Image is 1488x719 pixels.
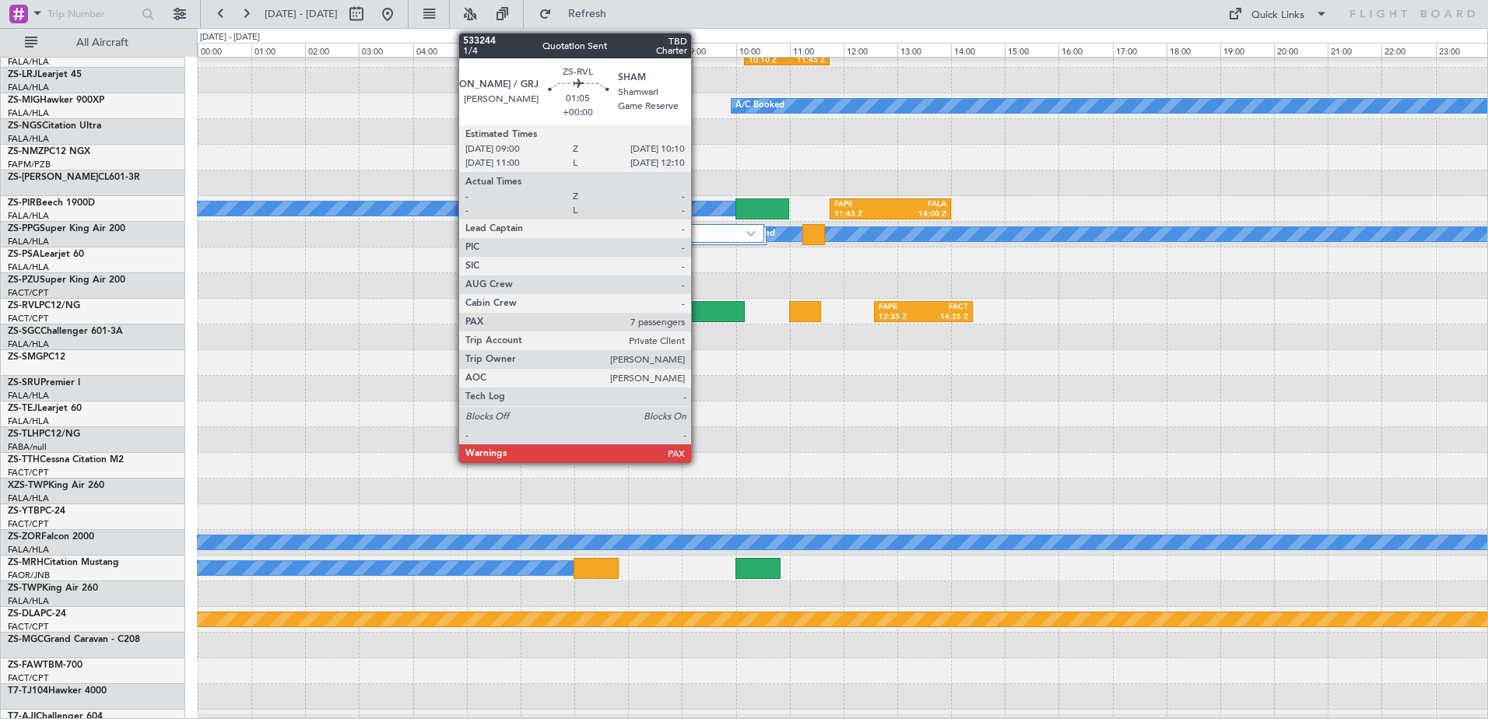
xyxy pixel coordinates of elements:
[8,430,39,439] span: ZS-TLH
[8,352,65,362] a: ZS-SMGPC12
[8,313,48,324] a: FACT/CPT
[1005,43,1058,57] div: 15:00
[8,121,42,131] span: ZS-NGS
[8,327,40,336] span: ZS-SGC
[1167,43,1220,57] div: 18:00
[8,481,104,490] a: XZS-TWPKing Air 260
[8,198,95,208] a: ZS-PIRBeech 1900D
[8,378,40,388] span: ZS-SRU
[8,584,98,593] a: ZS-TWPKing Air 260
[890,209,946,220] div: 14:00 Z
[8,70,37,79] span: ZS-LRJ
[8,301,39,310] span: ZS-RVL
[8,224,40,233] span: ZS-PPG
[8,159,51,170] a: FAPM/PZB
[8,467,48,479] a: FACT/CPT
[8,609,40,619] span: ZS-DLA
[1220,2,1335,26] button: Quick Links
[555,9,620,19] span: Refresh
[8,96,40,105] span: ZS-MIG
[790,43,844,57] div: 11:00
[879,312,924,323] div: 12:35 Z
[1328,43,1381,57] div: 21:00
[574,43,628,57] div: 07:00
[8,210,49,222] a: FALA/HLA
[924,312,969,323] div: 14:25 Z
[8,250,40,259] span: ZS-PSA
[8,236,49,247] a: FALA/HLA
[8,261,49,273] a: FALA/HLA
[251,43,305,57] div: 01:00
[8,430,80,439] a: ZS-TLHPC12/NG
[8,173,140,182] a: ZS-[PERSON_NAME]CL601-3R
[1251,8,1304,23] div: Quick Links
[8,404,82,413] a: ZS-TEJLearjet 60
[8,416,49,427] a: FALA/HLA
[1220,43,1274,57] div: 19:00
[8,441,47,453] a: FABA/null
[8,518,48,530] a: FACT/CPT
[834,199,890,210] div: FAPE
[8,390,49,402] a: FALA/HLA
[735,94,784,117] div: A/C Booked
[8,621,48,633] a: FACT/CPT
[198,43,251,57] div: 00:00
[8,82,49,93] a: FALA/HLA
[8,635,44,644] span: ZS-MGC
[8,609,66,619] a: ZS-DLAPC-24
[8,672,48,684] a: FACT/CPT
[8,70,82,79] a: ZS-LRJLearjet 45
[1274,43,1328,57] div: 20:00
[8,275,125,285] a: ZS-PZUSuper King Air 200
[8,107,49,119] a: FALA/HLA
[8,493,49,504] a: FALA/HLA
[8,584,42,593] span: ZS-TWP
[467,43,521,57] div: 05:00
[8,133,49,145] a: FALA/HLA
[8,558,44,567] span: ZS-MRH
[8,635,140,644] a: ZS-MGCGrand Caravan - C208
[305,43,359,57] div: 02:00
[951,43,1005,57] div: 14:00
[413,43,467,57] div: 04:00
[924,302,969,313] div: FACT
[628,43,682,57] div: 08:00
[569,227,747,240] label: 5 Flight Legs
[8,507,40,516] span: ZS-YTB
[879,302,924,313] div: FAPE
[1058,43,1112,57] div: 16:00
[8,544,49,556] a: FALA/HLA
[1113,43,1167,57] div: 17:00
[17,30,169,55] button: All Aircraft
[8,686,107,696] a: T7-TJ104Hawker 4000
[8,507,65,516] a: ZS-YTBPC-24
[8,327,123,336] a: ZS-SGCChallenger 601-3A
[897,43,951,57] div: 13:00
[8,481,48,490] span: XZS-TWP
[834,209,890,220] div: 11:45 Z
[8,558,119,567] a: ZS-MRHCitation Mustang
[8,686,48,696] span: T7-TJ104
[8,173,98,182] span: ZS-[PERSON_NAME]
[8,404,37,413] span: ZS-TEJ
[8,352,43,362] span: ZS-SMG
[8,287,48,299] a: FACT/CPT
[8,455,124,465] a: ZS-TTHCessna Citation M2
[8,147,90,156] a: ZS-NMZPC12 NGX
[8,96,104,105] a: ZS-MIGHawker 900XP
[736,43,790,57] div: 10:00
[265,7,338,21] span: [DATE] - [DATE]
[8,532,94,542] a: ZS-ZORFalcon 2000
[8,532,41,542] span: ZS-ZOR
[532,2,625,26] button: Refresh
[359,43,412,57] div: 03:00
[47,2,137,26] input: Trip Number
[682,43,735,57] div: 09:00
[890,199,946,210] div: FALA
[8,661,82,670] a: ZS-FAWTBM-700
[8,301,80,310] a: ZS-RVLPC12/NG
[746,230,756,237] img: arrow-gray.svg
[787,55,825,66] div: 11:45 Z
[1381,43,1435,57] div: 22:00
[536,230,546,237] img: arrow-gray.svg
